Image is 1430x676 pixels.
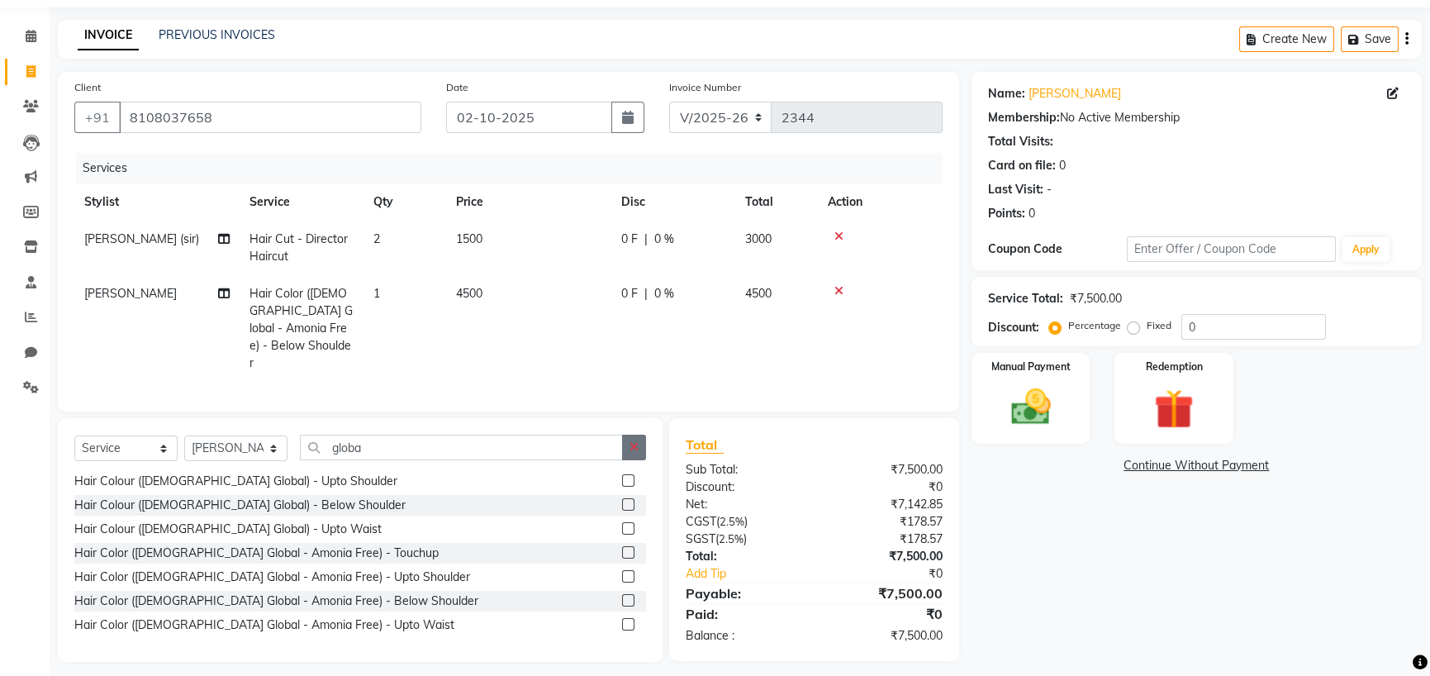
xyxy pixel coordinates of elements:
span: 0 % [654,231,674,248]
span: 0 F [621,285,638,302]
span: Hair Color ([DEMOGRAPHIC_DATA] Global - Amonia Free) - Below Shoulder [249,286,353,370]
input: Search by Name/Mobile/Email/Code [119,102,421,133]
button: Save [1341,26,1399,52]
span: [PERSON_NAME] (sir) [84,231,199,246]
div: Discount: [673,478,814,496]
label: Redemption [1146,359,1203,374]
div: Balance : [673,627,814,645]
th: Total [735,183,818,221]
span: Hair Cut - Director Haircut [249,231,348,264]
div: ₹7,500.00 [814,548,954,565]
span: 4500 [745,286,772,301]
div: Total: [673,548,814,565]
span: CGST [686,514,716,529]
button: Apply [1342,237,1390,262]
span: 4500 [456,286,482,301]
a: INVOICE [78,21,139,50]
button: +91 [74,102,121,133]
div: - [1047,181,1052,198]
label: Invoice Number [669,80,741,95]
span: 2.5% [720,515,744,528]
div: Net: [673,496,814,513]
img: _gift.svg [1142,384,1206,434]
span: 0 % [654,285,674,302]
div: Total Visits: [988,133,1053,150]
span: 3000 [745,231,772,246]
div: ₹0 [838,565,955,583]
th: Disc [611,183,735,221]
span: Total [686,436,724,454]
a: Add Tip [673,565,838,583]
a: Continue Without Payment [975,457,1418,474]
th: Stylist [74,183,240,221]
div: ₹0 [814,604,954,624]
div: Membership: [988,109,1060,126]
div: Hair Colour ([DEMOGRAPHIC_DATA] Global) - Below Shoulder [74,497,406,514]
img: _cash.svg [999,384,1063,430]
div: Hair Color ([DEMOGRAPHIC_DATA] Global - Amonia Free) - Upto Shoulder [74,569,470,586]
th: Qty [363,183,446,221]
span: 2 [373,231,380,246]
input: Enter Offer / Coupon Code [1127,236,1336,262]
div: Sub Total: [673,461,814,478]
div: ( ) [673,513,814,531]
label: Date [446,80,468,95]
span: 1 [373,286,380,301]
div: Discount: [988,319,1039,336]
label: Percentage [1068,318,1121,333]
div: Hair Color ([DEMOGRAPHIC_DATA] Global - Amonia Free) - Below Shoulder [74,593,478,610]
div: Last Visit: [988,181,1043,198]
a: [PERSON_NAME] [1029,85,1121,102]
div: Hair Colour ([DEMOGRAPHIC_DATA] Global) - Upto Shoulder [74,473,397,490]
div: ₹7,500.00 [814,583,954,603]
div: Paid: [673,604,814,624]
div: ₹7,142.85 [814,496,954,513]
label: Fixed [1147,318,1171,333]
span: [PERSON_NAME] [84,286,177,301]
div: Card on file: [988,157,1056,174]
div: Coupon Code [988,240,1127,258]
label: Client [74,80,101,95]
div: ( ) [673,531,814,548]
div: 0 [1029,205,1035,222]
label: Manual Payment [991,359,1071,374]
span: 2.5% [719,532,744,545]
div: ₹7,500.00 [814,627,954,645]
div: ₹7,500.00 [1070,290,1122,307]
div: Hair Color ([DEMOGRAPHIC_DATA] Global - Amonia Free) - Touchup [74,545,439,562]
div: No Active Membership [988,109,1405,126]
th: Action [818,183,943,221]
span: 1500 [456,231,482,246]
span: | [644,231,648,248]
button: Create New [1239,26,1334,52]
div: ₹178.57 [814,513,954,531]
th: Price [446,183,611,221]
div: ₹178.57 [814,531,954,548]
th: Service [240,183,363,221]
div: Payable: [673,583,814,603]
div: Service Total: [988,290,1063,307]
div: ₹7,500.00 [814,461,954,478]
div: Points: [988,205,1025,222]
span: | [644,285,648,302]
span: SGST [686,531,715,546]
a: PREVIOUS INVOICES [159,27,275,42]
div: ₹0 [814,478,954,496]
div: Name: [988,85,1025,102]
div: Services [76,153,955,183]
input: Search or Scan [300,435,623,460]
div: Hair Colour ([DEMOGRAPHIC_DATA] Global) - Upto Waist [74,521,382,538]
div: Hair Color ([DEMOGRAPHIC_DATA] Global - Amonia Free) - Upto Waist [74,616,454,634]
div: 0 [1059,157,1066,174]
span: 0 F [621,231,638,248]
